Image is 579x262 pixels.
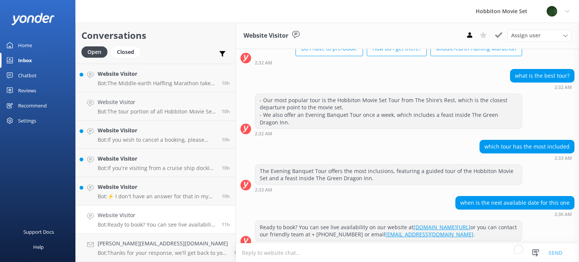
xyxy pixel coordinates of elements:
[76,234,236,262] a: [PERSON_NAME][EMAIL_ADDRESS][DOMAIN_NAME]Bot:Thanks for your response, we'll get back to you as s...
[255,94,522,129] div: - Our most popular tour is the Hobbiton Movie Set Tour from The Shire’s Rest, which is the closes...
[11,13,55,25] img: yonder-white-logo.png
[546,6,558,17] img: 34-1625720359.png
[455,211,574,217] div: Aug 31 2025 02:36am (UTC +12:00) Pacific/Auckland
[296,41,363,56] button: Do I have to pre-book?
[18,53,32,68] div: Inbox
[255,187,522,192] div: Aug 31 2025 02:33am (UTC +12:00) Pacific/Auckland
[111,47,144,56] a: Closed
[236,244,579,262] textarea: To enrich screen reader interactions, please activate Accessibility in Grammarly extension settings
[18,38,32,53] div: Home
[81,28,230,43] h2: Conversations
[23,224,54,239] div: Support Docs
[554,212,572,217] strong: 2:36 AM
[76,149,236,177] a: Website VisitorBot:If you're visiting from a cruise ship docking in [GEOGRAPHIC_DATA], it's recom...
[18,98,47,113] div: Recommend
[255,188,272,192] strong: 2:33 AM
[98,250,228,256] p: Bot: Thanks for your response, we'll get back to you as soon as we can during opening hours.
[222,165,230,171] span: Aug 31 2025 02:50am (UTC +12:00) Pacific/Auckland
[222,193,230,199] span: Aug 31 2025 02:42am (UTC +12:00) Pacific/Auckland
[554,85,572,90] strong: 2:32 AM
[480,140,574,153] div: which tour has the most included
[255,165,522,185] div: The Evening Banquet Tour offers the most inclusions, featuring a guided tour of the Hobbiton Movi...
[98,136,216,143] p: Bot: If you wish to cancel a booking, please contact our reservations team via phone at [PHONE_NU...
[111,46,140,58] div: Closed
[98,183,216,191] h4: Website Visitor
[255,131,522,136] div: Aug 31 2025 02:32am (UTC +12:00) Pacific/Auckland
[511,31,541,40] span: Assign user
[456,196,574,209] div: when is the next available date for this one
[255,132,272,136] strong: 2:32 AM
[33,239,44,254] div: Help
[222,108,230,115] span: Aug 31 2025 03:32am (UTC +12:00) Pacific/Auckland
[510,69,574,82] div: what is the best tour?
[385,231,473,238] a: [EMAIL_ADDRESS][DOMAIN_NAME]
[18,83,36,98] div: Reviews
[510,84,574,90] div: Aug 31 2025 02:32am (UTC +12:00) Pacific/Auckland
[98,155,216,163] h4: Website Visitor
[76,177,236,205] a: Website VisitorBot:⚡ I don't have an answer for that in my knowledge base. Please try and rephras...
[76,64,236,92] a: Website VisitorBot:The Middle-earth Halfling Marathon takes participants on a journey through sit...
[222,136,230,143] span: Aug 31 2025 03:21am (UTC +12:00) Pacific/Auckland
[98,126,216,135] h4: Website Visitor
[430,41,522,56] button: Middle-earth Halfling Marathon
[18,113,36,128] div: Settings
[98,80,216,87] p: Bot: The Middle-earth Halfling Marathon takes participants on a journey through sites and scenes ...
[507,29,571,41] div: Assign User
[98,98,216,106] h4: Website Visitor
[244,31,288,41] h3: Website Visitor
[81,47,111,56] a: Open
[98,239,228,248] h4: [PERSON_NAME][EMAIL_ADDRESS][DOMAIN_NAME]
[255,60,522,65] div: Aug 31 2025 02:32am (UTC +12:00) Pacific/Auckland
[414,224,470,231] a: [DOMAIN_NAME][URL]
[98,70,216,78] h4: Website Visitor
[554,156,572,161] strong: 2:33 AM
[98,221,216,228] p: Bot: Ready to book? You can see live availability on our website at [DOMAIN_NAME][URL] or you can...
[98,193,216,200] p: Bot: ⚡ I don't have an answer for that in my knowledge base. Please try and rephrase your questio...
[81,46,107,58] div: Open
[76,205,236,234] a: Website VisitorBot:Ready to book? You can see live availability on our website at [DOMAIN_NAME][U...
[255,61,272,65] strong: 2:32 AM
[255,221,522,241] div: Ready to book? You can see live availability on our website at or you can contact our friendly te...
[98,108,216,115] p: Bot: The tour portion of all Hobbiton Movie Set tour experiences is approximately 2.5 hours long....
[222,221,230,228] span: Aug 31 2025 02:36am (UTC +12:00) Pacific/Auckland
[234,250,242,256] span: Aug 30 2025 11:32pm (UTC +12:00) Pacific/Auckland
[222,80,230,86] span: Aug 31 2025 03:34am (UTC +12:00) Pacific/Auckland
[76,92,236,121] a: Website VisitorBot:The tour portion of all Hobbiton Movie Set tour experiences is approximately 2...
[479,155,574,161] div: Aug 31 2025 02:33am (UTC +12:00) Pacific/Auckland
[76,121,236,149] a: Website VisitorBot:If you wish to cancel a booking, please contact our reservations team via phon...
[98,211,216,219] h4: Website Visitor
[18,68,37,83] div: Chatbot
[98,165,216,172] p: Bot: If you're visiting from a cruise ship docking in [GEOGRAPHIC_DATA], it's recommended to pre-...
[367,41,427,56] button: How do I get there?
